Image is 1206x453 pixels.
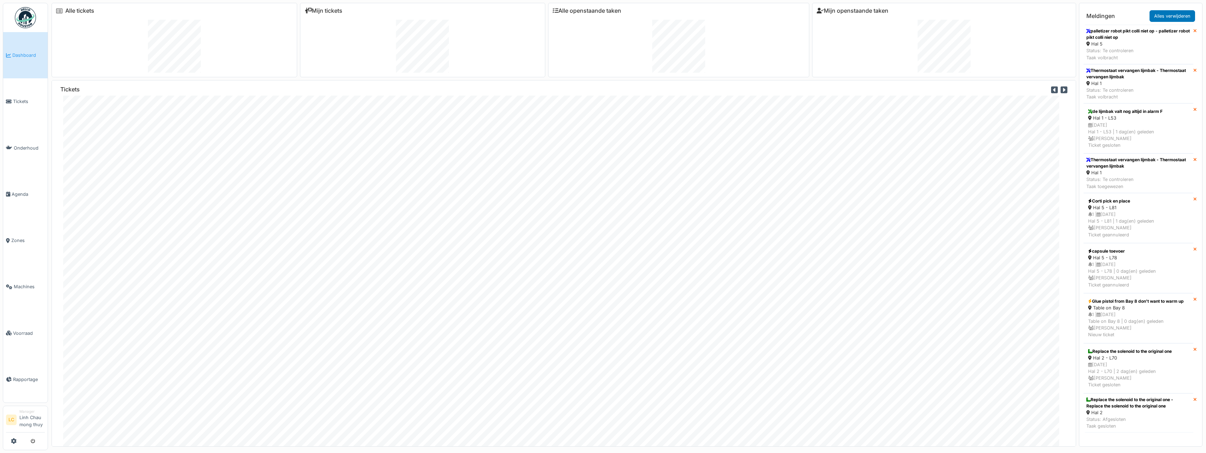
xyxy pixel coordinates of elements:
a: Glue pistol from Bay 8 don't want to warm up Table on Bay 8 1 |[DATE]Table on Bay 8 | 0 dag(en) g... [1084,293,1193,343]
span: Tickets [13,98,45,105]
div: Status: Afgesloten Taak gesloten [1086,416,1190,429]
div: capsule toevoer [1088,248,1189,254]
a: Thermostaat vervangen lijmbak - Thermostaat vervangen lijmbak Hal 1 Status: Te controlerenTaak vo... [1084,64,1193,104]
div: [DATE] Hal 1 - L53 | 1 dag(en) geleden [PERSON_NAME] Ticket gesloten [1088,122,1189,149]
span: Machines [14,283,45,290]
div: 1 | [DATE] Table on Bay 8 | 0 dag(en) geleden [PERSON_NAME] Nieuw ticket [1088,311,1189,338]
div: 1 | [DATE] Hal 5 - L81 | 1 dag(en) geleden [PERSON_NAME] Ticket geannuleerd [1088,211,1189,238]
div: Glue pistol from Bay 8 don't want to warm up [1088,298,1189,304]
div: de lijmbak valt nog altijd in alarm F [1088,108,1189,115]
div: Hal 5 - L78 [1088,254,1189,261]
li: LC [6,415,17,425]
a: Machines [3,264,48,310]
a: LC ManagerLinh Chau mong thuy [6,409,45,433]
a: Dashboard [3,32,48,78]
div: Hal 1 [1086,80,1190,87]
div: palletizer robot pikt colli niet op - palletizer robot pikt colli niet op [1086,28,1190,41]
h6: Meldingen [1086,13,1115,19]
a: Alle tickets [65,7,94,14]
a: Agenda [3,171,48,217]
a: capsule toevoer Hal 5 - L78 1 |[DATE]Hal 5 - L78 | 0 dag(en) geleden [PERSON_NAME]Ticket geannuleerd [1084,243,1193,293]
a: Replace the solenoid to the original one Hal 2 - L70 [DATE]Hal 2 - L70 | 2 dag(en) geleden [PERSO... [1084,343,1193,393]
span: Rapportage [13,376,45,383]
a: Tickets [3,78,48,125]
div: Replace the solenoid to the original one - Replace the solenoid to the original one [1086,397,1190,409]
span: Agenda [12,191,45,198]
h6: Tickets [60,86,80,93]
a: Rapportage [3,356,48,403]
a: de lijmbak valt nog altijd in alarm F Hal 1 - L53 [DATE]Hal 1 - L53 | 1 dag(en) geleden [PERSON_N... [1084,103,1193,153]
a: Onderhoud [3,125,48,171]
div: Corti pick en place [1088,198,1189,204]
a: Mijn openstaande taken [817,7,888,14]
a: Corti pick en place Hal 5 - L81 1 |[DATE]Hal 5 - L81 | 1 dag(en) geleden [PERSON_NAME]Ticket gean... [1084,193,1193,243]
div: Hal 5 [1086,41,1190,47]
div: Hal 5 - L81 [1088,204,1189,211]
a: Alles verwijderen [1150,10,1195,22]
div: Thermostaat vervangen lijmbak - Thermostaat vervangen lijmbak [1086,157,1190,169]
span: Voorraad [13,330,45,337]
span: Onderhoud [14,145,45,151]
div: Thermostaat vervangen lijmbak - Thermostaat vervangen lijmbak [1086,67,1190,80]
div: [DATE] Hal 2 - L70 | 2 dag(en) geleden [PERSON_NAME] Ticket gesloten [1088,361,1189,388]
a: palletizer robot pikt colli niet op - palletizer robot pikt colli niet op Hal 5 Status: Te contro... [1084,25,1193,64]
div: Status: Te controleren Taak toegewezen [1086,176,1190,189]
a: Voorraad [3,310,48,356]
a: Thermostaat vervangen lijmbak - Thermostaat vervangen lijmbak Hal 1 Status: Te controlerenTaak to... [1084,153,1193,193]
span: Dashboard [12,52,45,59]
div: Replace the solenoid to the original one [1088,348,1189,355]
div: Manager [19,409,45,414]
div: Hal 1 - L53 [1088,115,1189,121]
a: Alle openstaande taken [553,7,621,14]
div: Hal 2 - L70 [1088,355,1189,361]
a: Zones [3,217,48,264]
div: 1 | [DATE] Hal 5 - L78 | 0 dag(en) geleden [PERSON_NAME] Ticket geannuleerd [1088,261,1189,288]
li: Linh Chau mong thuy [19,409,45,431]
div: Status: Te controleren Taak volbracht [1086,47,1190,61]
div: Hal 2 [1086,409,1190,416]
img: Badge_color-CXgf-gQk.svg [15,7,36,28]
div: Table on Bay 8 [1088,304,1189,311]
div: Status: Te controleren Taak volbracht [1086,87,1190,100]
a: Mijn tickets [305,7,342,14]
span: Zones [11,237,45,244]
a: Replace the solenoid to the original one - Replace the solenoid to the original one Hal 2 Status:... [1084,393,1193,433]
div: Hal 1 [1086,169,1190,176]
